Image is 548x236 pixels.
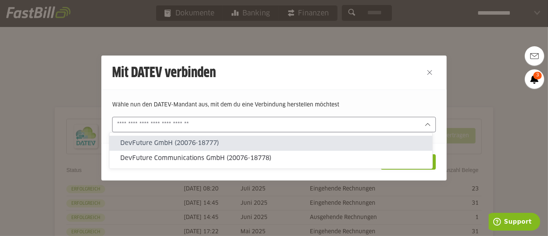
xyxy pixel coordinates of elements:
iframe: Öffnet ein Widget, in dem Sie weitere Informationen finden [489,213,540,232]
span: 3 [533,72,542,79]
sl-option: DevFuture GmbH (20076-18777) [109,136,432,150]
p: Wähle nun den DATEV-Mandant aus, mit dem du eine Verbindung herstellen möchtest [112,101,436,109]
sl-option: DevFuture Communications GmbH (20076-18778) [109,151,432,165]
a: 3 [525,69,544,89]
